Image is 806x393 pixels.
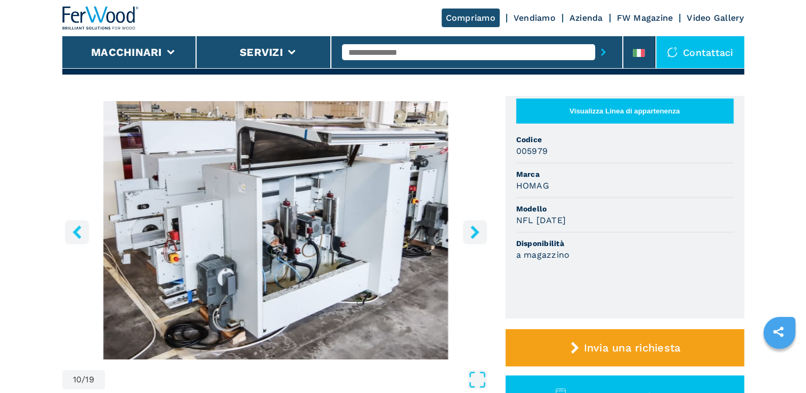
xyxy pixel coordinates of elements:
[569,13,603,23] a: Azienda
[73,375,82,384] span: 10
[506,329,744,366] button: Invia una richiesta
[62,6,139,30] img: Ferwood
[516,145,548,157] h3: 005979
[516,203,734,214] span: Modello
[516,179,549,192] h3: HOMAG
[62,101,490,359] div: Go to Slide 10
[65,220,89,244] button: left-button
[463,220,487,244] button: right-button
[82,375,85,384] span: /
[583,341,680,354] span: Invia una richiesta
[617,13,673,23] a: FW Magazine
[761,345,798,385] iframe: Chat
[595,40,612,64] button: submit-button
[516,214,566,226] h3: NFL [DATE]
[687,13,744,23] a: Video Gallery
[516,134,734,145] span: Codice
[240,46,283,59] button: Servizi
[516,169,734,179] span: Marca
[442,9,500,27] a: Compriamo
[765,318,792,345] a: sharethis
[516,238,734,249] span: Disponibilità
[656,36,744,68] div: Contattaci
[85,375,94,384] span: 19
[62,101,490,359] img: Squadratrice Doppia HOMAG NFL 25/4/10
[516,99,734,124] button: Visualizza Linea di appartenenza
[516,249,570,261] h3: a magazzino
[667,47,678,58] img: Contattaci
[108,370,487,389] button: Open Fullscreen
[91,46,162,59] button: Macchinari
[514,13,556,23] a: Vendiamo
